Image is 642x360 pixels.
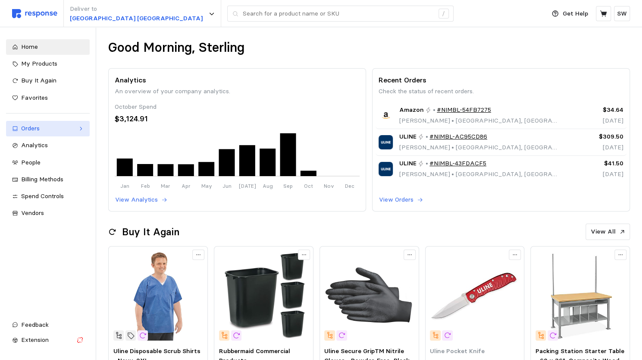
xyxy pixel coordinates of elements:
[379,195,423,205] button: View Orders
[284,183,293,189] tspan: Sep
[399,116,561,126] p: [PERSON_NAME] [GEOGRAPHIC_DATA], [GEOGRAPHIC_DATA]
[617,9,627,19] p: SW
[430,251,520,341] img: H-3075
[21,209,44,217] span: Vendors
[21,192,64,200] span: Spend Controls
[547,6,593,22] button: Get Help
[567,116,623,126] p: [DATE]
[324,251,414,341] img: S-20863BL-S
[6,189,90,204] a: Spend Controls
[379,87,623,96] p: Check the status of recent orders.
[399,143,561,152] p: [PERSON_NAME] [GEOGRAPHIC_DATA], [GEOGRAPHIC_DATA]
[21,336,49,344] span: Extension
[115,75,360,85] p: Analytics
[379,135,393,149] img: ULINE
[591,227,616,237] p: View All
[21,175,63,183] span: Billing Methods
[122,225,179,239] h2: Buy It Again
[243,6,434,22] input: Search for a product name or SKU
[219,251,309,341] img: 61EZrODrpZL._SX522_.jpg
[6,317,90,333] button: Feedback
[6,172,90,187] a: Billing Methods
[21,43,38,51] span: Home
[6,138,90,153] a: Analytics
[12,9,57,18] img: svg%3e
[21,158,41,166] span: People
[115,102,360,112] div: October Spend
[429,159,486,168] a: #NIMBL-43FDACF5
[379,195,413,205] p: View Orders
[115,195,158,205] p: View Analytics
[222,183,232,189] tspan: Jun
[614,6,630,21] button: SW
[6,73,90,88] a: Buy It Again
[304,183,313,189] tspan: Oct
[567,143,623,152] p: [DATE]
[6,155,90,171] a: People
[21,76,56,84] span: Buy It Again
[121,183,130,189] tspan: Jan
[586,224,630,240] button: View All
[563,9,588,19] p: Get Help
[379,162,393,176] img: ULINE
[567,132,623,142] p: $309.50
[6,90,90,106] a: Favorites
[201,183,212,189] tspan: May
[450,170,455,178] span: •
[263,183,273,189] tspan: Aug
[399,159,416,168] span: ULINE
[536,251,625,341] img: H-7630-WOOD
[425,159,428,168] p: •
[108,39,244,56] h1: Good Morning, Sterling
[430,347,485,355] span: Uline Pocket Knife
[113,251,203,341] img: S-24601NB-2X
[345,183,354,189] tspan: Dec
[182,183,191,189] tspan: Apr
[6,205,90,221] a: Vendors
[567,105,623,115] p: $34.64
[450,117,455,124] span: •
[324,183,334,189] tspan: Nov
[141,183,150,189] tspan: Feb
[6,121,90,136] a: Orders
[450,143,455,151] span: •
[21,124,75,133] div: Orders
[161,183,171,189] tspan: Mar
[567,159,623,168] p: $41.50
[70,14,203,23] p: [GEOGRAPHIC_DATA] [GEOGRAPHIC_DATA]
[399,132,416,142] span: ULINE
[438,9,449,19] div: /
[6,332,90,348] button: Extension
[115,113,360,125] div: $3,124.91
[21,141,48,149] span: Analytics
[70,4,203,14] p: Deliver to
[432,105,435,115] p: •
[399,170,561,179] p: [PERSON_NAME] [GEOGRAPHIC_DATA], [GEOGRAPHIC_DATA]
[21,60,57,67] span: My Products
[6,39,90,55] a: Home
[399,105,423,115] span: Amazon
[567,170,623,179] p: [DATE]
[437,105,491,115] a: #NIMBL-54FB7275
[239,183,256,189] tspan: [DATE]
[425,132,428,142] p: •
[429,132,487,142] a: #NIMBL-AC95CD86
[379,108,393,123] img: Amazon
[21,94,48,101] span: Favorites
[115,87,360,96] p: An overview of your company analytics.
[379,75,623,85] p: Recent Orders
[6,56,90,72] a: My Products
[21,321,49,328] span: Feedback
[115,195,168,205] button: View Analytics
